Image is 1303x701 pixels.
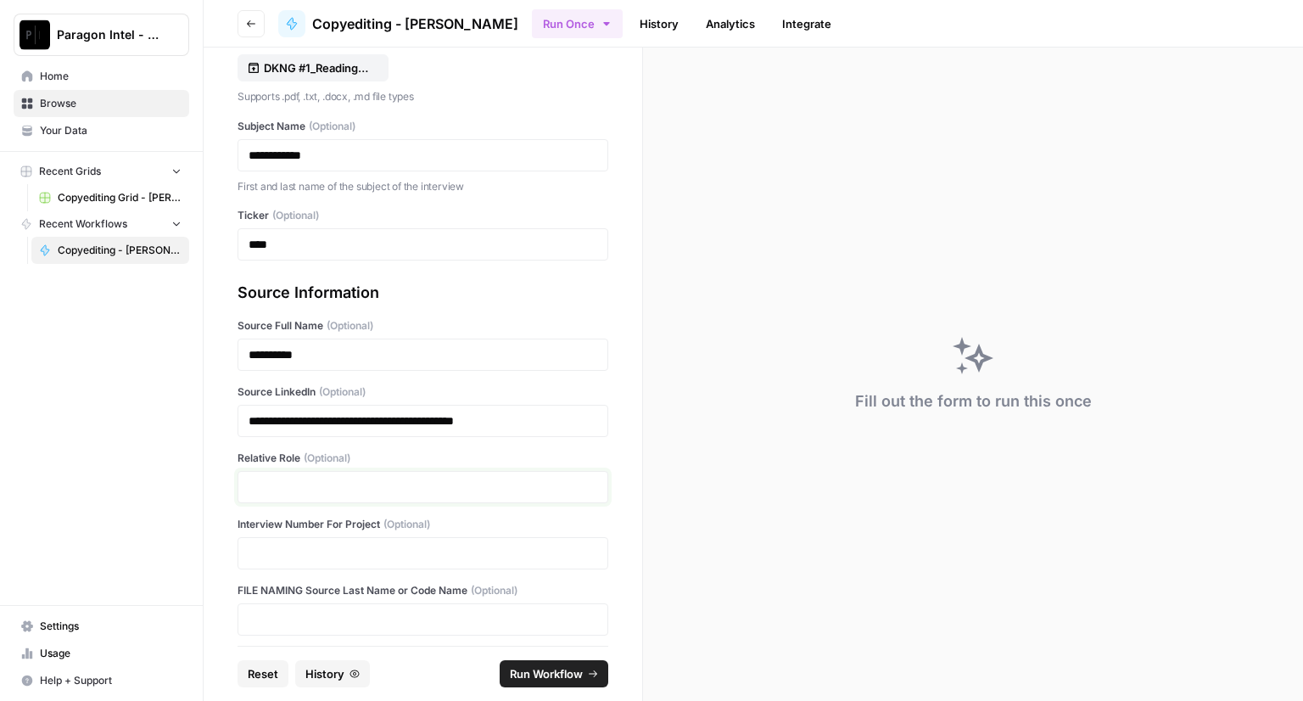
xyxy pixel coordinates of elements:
img: Paragon Intel - Copyediting Logo [20,20,50,50]
span: Settings [40,619,182,634]
label: Subject Name [238,119,608,134]
div: Fill out the form to run this once [855,390,1092,413]
span: Reset [248,665,278,682]
a: History [629,10,689,37]
span: (Optional) [383,517,430,532]
span: (Optional) [304,451,350,466]
a: Integrate [772,10,842,37]
div: Source Information [238,281,608,305]
span: Usage [40,646,182,661]
a: Copyediting - [PERSON_NAME] [278,10,518,37]
label: Source Full Name [238,318,608,334]
span: (Optional) [319,384,366,400]
p: DKNG #1_Reading_Raw Transcript.docx [264,59,372,76]
button: Reset [238,660,288,687]
p: Supports .pdf, .txt, .docx, .md file types [238,88,608,105]
span: Recent Workflows [39,216,127,232]
span: (Optional) [471,583,517,598]
span: (Optional) [327,318,373,334]
label: Relative Role [238,451,608,466]
span: (Optional) [272,208,319,223]
span: Your Data [40,123,182,138]
span: Copyediting Grid - [PERSON_NAME] [58,190,182,205]
span: Home [40,69,182,84]
a: Analytics [696,10,765,37]
a: Copyediting Grid - [PERSON_NAME] [31,184,189,211]
label: FILE NAMING Source Last Name or Code Name [238,583,608,598]
button: History [295,660,370,687]
span: (Optional) [309,119,355,134]
button: Help + Support [14,667,189,694]
button: Workspace: Paragon Intel - Copyediting [14,14,189,56]
a: Home [14,63,189,90]
button: Recent Workflows [14,211,189,237]
span: Copyediting - [PERSON_NAME] [58,243,182,258]
span: History [305,665,344,682]
button: Run Workflow [500,660,608,687]
a: Settings [14,613,189,640]
a: Your Data [14,117,189,144]
p: First and last name of the subject of the interview [238,178,608,195]
span: Browse [40,96,182,111]
span: Recent Grids [39,164,101,179]
label: Interview Number For Project [238,517,608,532]
label: Source LinkedIn [238,384,608,400]
button: Run Once [532,9,623,38]
label: Ticker [238,208,608,223]
span: Run Workflow [510,665,583,682]
a: Browse [14,90,189,117]
span: Copyediting - [PERSON_NAME] [312,14,518,34]
a: Usage [14,640,189,667]
a: Copyediting - [PERSON_NAME] [31,237,189,264]
span: Paragon Intel - Copyediting [57,26,159,43]
span: Help + Support [40,673,182,688]
button: DKNG #1_Reading_Raw Transcript.docx [238,54,389,81]
button: Recent Grids [14,159,189,184]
